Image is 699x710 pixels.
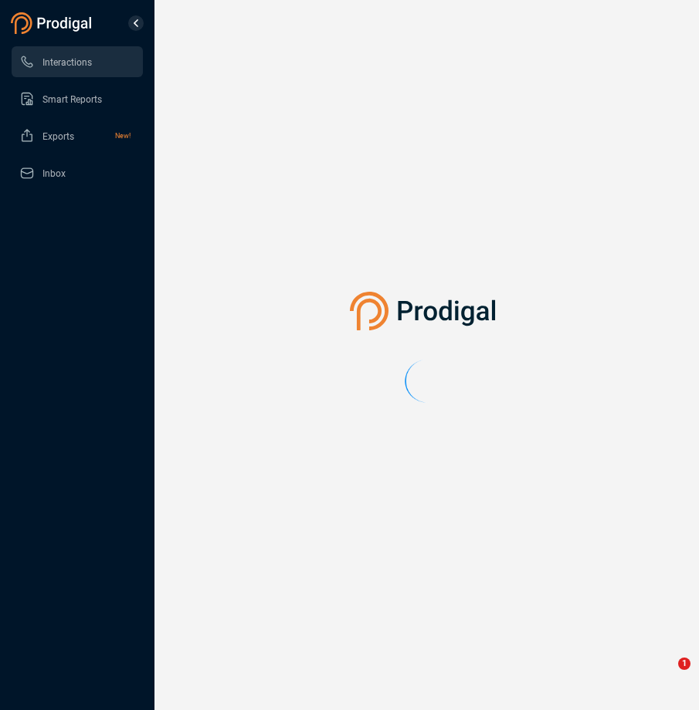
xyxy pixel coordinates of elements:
img: prodigal-logo [350,292,504,330]
span: New! [115,120,131,151]
span: Exports [42,131,74,142]
span: Smart Reports [42,94,102,105]
span: Interactions [42,57,92,68]
li: Exports [12,120,143,151]
li: Interactions [12,46,143,77]
iframe: Intercom live chat [646,658,684,695]
span: Inbox [42,168,66,179]
a: Smart Reports [19,83,131,114]
li: Smart Reports [12,83,143,114]
a: Interactions [19,46,131,77]
a: ExportsNew! [19,120,131,151]
img: prodigal-logo [11,12,96,34]
a: Inbox [19,157,131,188]
li: Inbox [12,157,143,188]
span: 1 [678,658,691,670]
